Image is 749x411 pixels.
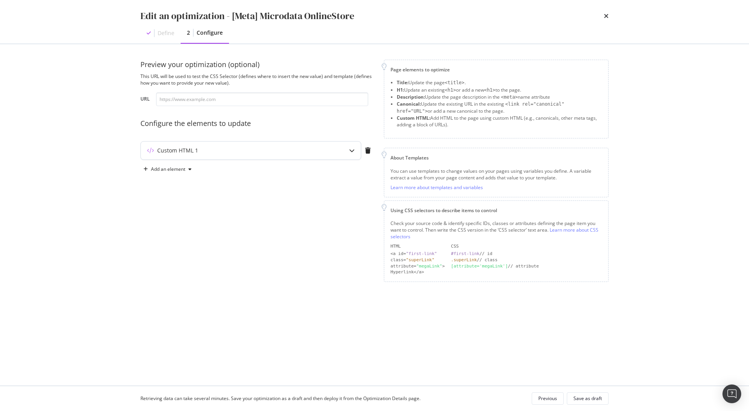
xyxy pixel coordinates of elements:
div: About Templates [390,154,602,161]
div: This URL will be used to test the CSS Selector (defines where to insert the new value) and templa... [140,73,374,86]
div: Page elements to optimize [390,66,602,73]
div: HTML [390,243,445,250]
div: Using CSS selectors to describe items to control [390,207,602,214]
div: class= [390,257,445,263]
div: 2 [187,29,190,37]
strong: Custom HTML: [397,115,430,121]
div: "megaLink" [416,264,442,269]
strong: Title: [397,79,408,86]
button: Previous [532,392,564,405]
div: CSS [451,243,602,250]
span: <h1> [484,87,495,93]
button: Add an element [140,163,195,175]
strong: H1: [397,87,404,93]
div: Preview your optimization (optional) [140,60,374,70]
div: attribute= > [390,263,445,269]
div: .superLink [451,257,477,262]
div: "first-link" [406,251,437,256]
div: Add an element [151,167,185,172]
span: <title> [445,80,465,85]
div: Save as draft [573,395,602,402]
strong: Canonical: [397,101,421,107]
button: Save as draft [567,392,609,405]
div: <a id= [390,251,445,257]
div: [attribute='megaLink'] [451,264,508,269]
div: times [604,9,609,23]
div: // id [451,251,602,257]
div: // class [451,257,602,263]
div: Edit an optimization - [Meta] Microdata OnlineStore [140,9,354,23]
div: Configure the elements to update [140,119,374,129]
div: Configure [197,29,223,37]
div: "superLink" [406,257,435,262]
span: <link rel="canonical" href="URL"> [397,101,564,114]
div: Hyperlink</a> [390,269,445,275]
li: Add HTML to the page using custom HTML (e.g., canonicals, other meta tags, adding a block of URLs). [397,115,602,128]
a: Learn more about templates and variables [390,184,483,191]
span: <h1> [445,87,456,93]
div: Custom HTML 1 [157,147,198,154]
li: Update the existing URL in the existing or add a new canonical to the page. [397,101,602,115]
label: URL [140,96,150,104]
div: Open Intercom Messenger [722,384,741,403]
div: Check your source code & identify specific IDs, classes or attributes defining the page item you ... [390,220,602,240]
input: https://www.example.com [156,92,368,106]
li: Update the page description in the name attribute [397,94,602,101]
li: Update an existing or add a new to the page. [397,87,602,94]
strong: Description: [397,94,425,100]
div: You can use templates to change values on your pages using variables you define. A variable extra... [390,168,602,181]
a: Learn more about CSS selectors [390,227,598,240]
div: Previous [538,395,557,402]
div: Define [158,29,174,37]
div: #first-link [451,251,479,256]
div: Retrieving data can take several minutes. Save your optimization as a draft and then deploy it fr... [140,395,421,402]
div: // attribute [451,263,602,269]
li: Update the page . [397,79,602,86]
span: <meta> [501,94,518,100]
